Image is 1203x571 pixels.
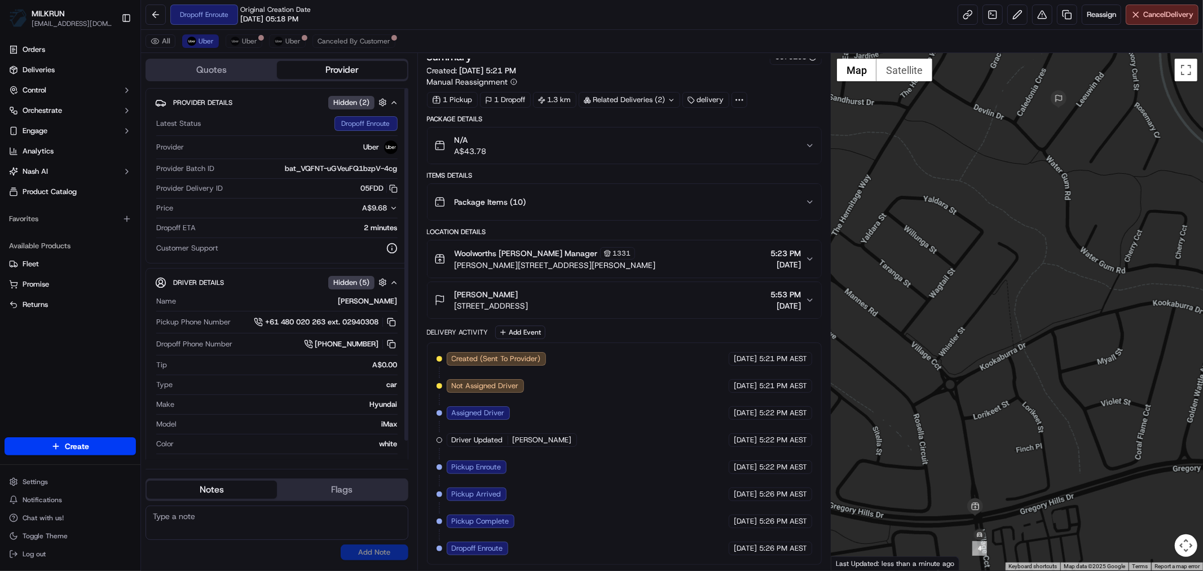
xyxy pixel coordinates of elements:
button: Create [5,437,136,455]
a: Deliveries [5,61,136,79]
span: Control [23,85,46,95]
span: Provider Batch ID [156,164,214,174]
span: [STREET_ADDRESS] [455,300,528,311]
h3: Summary [427,52,473,62]
span: 5:22 PM AEST [759,435,807,445]
span: [PERSON_NAME] [455,289,518,300]
span: N/A [455,134,487,146]
span: A$43.78 [455,146,487,157]
button: [PERSON_NAME][STREET_ADDRESS]5:53 PM[DATE] [428,282,821,318]
div: delivery [682,92,729,108]
span: Reassign [1087,10,1116,20]
span: Uber [364,142,380,152]
span: 1331 [613,249,631,258]
div: Delivery Activity [427,328,488,337]
a: Product Catalog [5,183,136,201]
button: Manual Reassignment [427,76,517,87]
span: Provider [156,142,184,152]
span: Engage [23,126,47,136]
span: Make [156,399,174,410]
img: uber-new-logo.jpeg [187,37,196,46]
button: Uber [182,34,219,48]
button: Canceled By Customer [312,34,395,48]
img: uber-new-logo.jpeg [231,37,240,46]
div: 1 Dropoff [480,92,531,108]
span: Orders [23,45,45,55]
a: Terms (opens in new tab) [1132,563,1148,569]
span: Notifications [23,495,62,504]
div: A$0.00 [171,360,398,370]
div: iMax [181,419,398,429]
img: uber-new-logo.jpeg [384,140,398,154]
button: Nash AI [5,162,136,181]
span: Latest Status [156,118,201,129]
span: Name [156,296,176,306]
span: 5:21 PM AEST [759,381,807,391]
img: Google [834,556,871,570]
button: Provider DetailsHidden (2) [155,93,399,112]
button: MILKRUN [32,8,65,19]
button: Flags [277,481,407,499]
span: 5:22 PM AEST [759,462,807,472]
span: [DATE] [734,489,757,499]
span: Pickup Arrived [452,489,501,499]
span: [DATE] [734,462,757,472]
button: Control [5,81,136,99]
button: Settings [5,474,136,490]
span: Uber [199,37,214,46]
button: Chat with us! [5,510,136,526]
a: +61 480 020 263 ext. 02940308 [254,316,398,328]
span: 5:26 PM AEST [759,516,807,526]
span: [DATE] 5:21 PM [460,65,517,76]
span: Package Items ( 10 ) [455,196,526,208]
span: Hidden ( 5 ) [333,278,369,288]
button: Driver DetailsHidden (5) [155,273,399,292]
a: Analytics [5,142,136,160]
button: A$9.68 [298,203,398,213]
span: Original Creation Date [240,5,311,14]
button: Notifications [5,492,136,508]
span: 5:23 PM [770,248,801,259]
span: Nash AI [23,166,48,177]
div: Location Details [427,227,822,236]
span: 5:53 PM [770,289,801,300]
span: [DATE] 05:18 PM [240,14,298,24]
button: Map camera controls [1175,534,1197,557]
span: Not Assigned Driver [452,381,519,391]
button: Notes [147,481,277,499]
div: Last Updated: less than a minute ago [831,556,959,570]
span: Orchestrate [23,106,62,116]
button: Returns [5,296,136,314]
span: Price [156,203,173,213]
span: 5:26 PM AEST [759,489,807,499]
span: Settings [23,477,48,486]
span: Create [65,441,89,452]
span: License Plate Number [156,459,230,469]
span: Uber [285,37,301,46]
div: 1.3 km [533,92,576,108]
a: [PHONE_NUMBER] [304,338,398,350]
span: [PERSON_NAME][STREET_ADDRESS][PERSON_NAME] [455,260,656,271]
div: Related Deliveries (2) [579,92,680,108]
span: [DATE] [734,516,757,526]
div: Hyundai [179,399,398,410]
div: 4 [972,541,987,556]
span: Created: [427,65,517,76]
span: Assigned Driver [452,408,505,418]
button: Orchestrate [5,102,136,120]
button: Add Event [495,326,545,339]
a: Returns [9,300,131,310]
span: [DATE] [770,259,801,270]
img: MILKRUN [9,9,27,27]
button: [EMAIL_ADDRESS][DOMAIN_NAME] [32,19,112,28]
span: [DATE] [734,381,757,391]
button: Uber [226,34,262,48]
button: 05FDD [361,183,398,194]
img: uber-new-logo.jpeg [274,37,283,46]
span: 5:26 PM AEST [759,543,807,554]
span: Cancel Delivery [1143,10,1193,20]
div: white [178,439,398,449]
